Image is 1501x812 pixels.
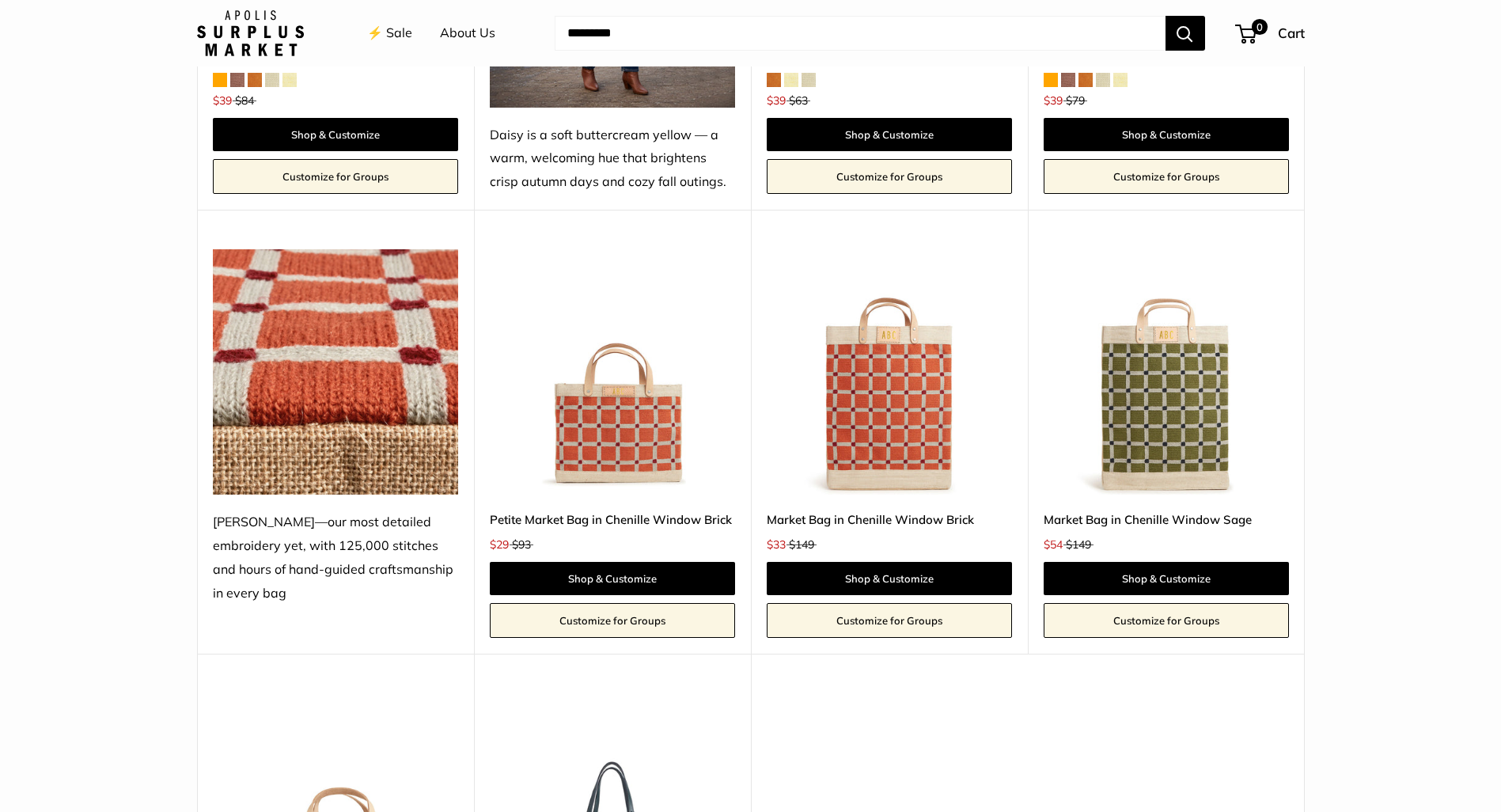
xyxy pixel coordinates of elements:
[490,123,735,195] div: Daisy is a soft buttercream yellow — a warm, welcoming hue that brightens crisp autumn days and c...
[767,510,1012,529] a: Market Bag in Chenille Window Brick
[440,21,495,45] a: About Us
[767,118,1012,151] a: Shop & Customize
[490,249,735,495] a: Petite Market Bag in Chenille Window BrickPetite Market Bag in Chenille Window Brick
[1066,537,1091,552] span: $149
[490,249,735,495] img: Petite Market Bag in Chenille Window Brick
[789,93,808,108] span: $63
[490,537,509,552] span: $29
[490,603,735,638] a: Customize for Groups
[1044,93,1063,108] span: $39
[789,537,814,552] span: $149
[767,93,786,108] span: $39
[1044,159,1289,194] a: Customize for Groups
[367,21,412,45] a: ⚡️ Sale
[1044,249,1289,495] a: Market Bag in Chenille Window SageMarket Bag in Chenille Window Sage
[1044,249,1289,495] img: Market Bag in Chenille Window Sage
[1044,118,1289,151] a: Shop & Customize
[767,537,786,552] span: $33
[1044,562,1289,595] a: Shop & Customize
[1166,16,1205,51] button: Search
[213,93,232,108] span: $39
[490,562,735,595] a: Shop & Customize
[1044,537,1063,552] span: $54
[767,562,1012,595] a: Shop & Customize
[1237,21,1305,46] a: 0 Cart
[213,510,458,605] div: [PERSON_NAME]—our most detailed embroidery yet, with 125,000 stitches and hours of hand-guided cr...
[767,249,1012,495] img: Market Bag in Chenille Window Brick
[1066,93,1085,108] span: $79
[767,603,1012,638] a: Customize for Groups
[1251,19,1267,35] span: 0
[213,249,458,495] img: Chenille—our most detailed embroidery yet, with 125,000 stitches and hours of hand-guided craftsm...
[197,10,304,56] img: Apolis: Surplus Market
[213,159,458,194] a: Customize for Groups
[1044,603,1289,638] a: Customize for Groups
[555,16,1166,51] input: Search...
[767,249,1012,495] a: Market Bag in Chenille Window BrickMarket Bag in Chenille Window Brick
[235,93,254,108] span: $84
[490,510,735,529] a: Petite Market Bag in Chenille Window Brick
[213,118,458,151] a: Shop & Customize
[512,537,531,552] span: $93
[1278,25,1305,41] span: Cart
[1044,510,1289,529] a: Market Bag in Chenille Window Sage
[767,159,1012,194] a: Customize for Groups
